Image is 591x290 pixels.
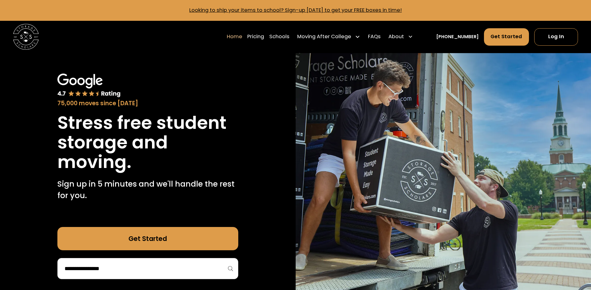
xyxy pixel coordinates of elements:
[368,28,381,46] a: FAQs
[386,28,416,46] div: About
[484,28,529,46] a: Get Started
[297,33,351,41] div: Moving After College
[57,227,238,250] a: Get Started
[227,28,242,46] a: Home
[13,24,39,50] img: Storage Scholars main logo
[57,74,121,98] img: Google 4.7 star rating
[436,34,479,40] a: [PHONE_NUMBER]
[57,178,238,202] p: Sign up in 5 minutes and we'll handle the rest for you.
[57,113,238,172] h1: Stress free student storage and moving.
[388,33,404,41] div: About
[534,28,578,46] a: Log In
[269,28,289,46] a: Schools
[295,28,363,46] div: Moving After College
[189,7,402,14] a: Looking to ship your items to school? Sign-up [DATE] to get your FREE boxes in time!
[13,24,39,50] a: home
[247,28,264,46] a: Pricing
[57,99,238,108] div: 75,000 moves since [DATE]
